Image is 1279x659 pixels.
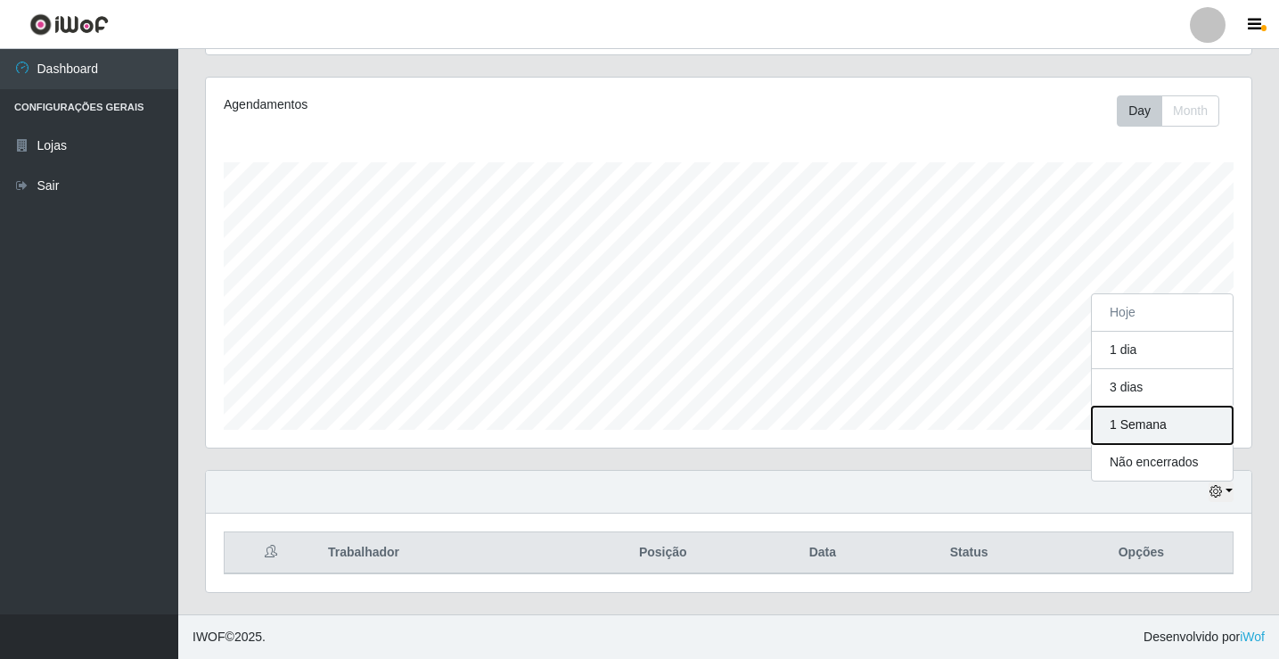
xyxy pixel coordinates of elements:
th: Data [757,532,888,574]
button: Não encerrados [1092,444,1233,481]
button: Hoje [1092,294,1233,332]
span: © 2025 . [193,628,266,647]
button: 3 dias [1092,369,1233,407]
th: Opções [1050,532,1234,574]
th: Posição [569,532,757,574]
button: 1 dia [1092,332,1233,369]
div: Toolbar with button groups [1117,95,1234,127]
a: iWof [1240,630,1265,644]
th: Status [889,532,1050,574]
th: Trabalhador [317,532,569,574]
button: 1 Semana [1092,407,1233,444]
div: First group [1117,95,1219,127]
button: Month [1161,95,1219,127]
img: CoreUI Logo [29,13,109,36]
span: Desenvolvido por [1144,628,1265,647]
span: IWOF [193,630,225,644]
div: Agendamentos [224,95,629,114]
button: Day [1117,95,1162,127]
